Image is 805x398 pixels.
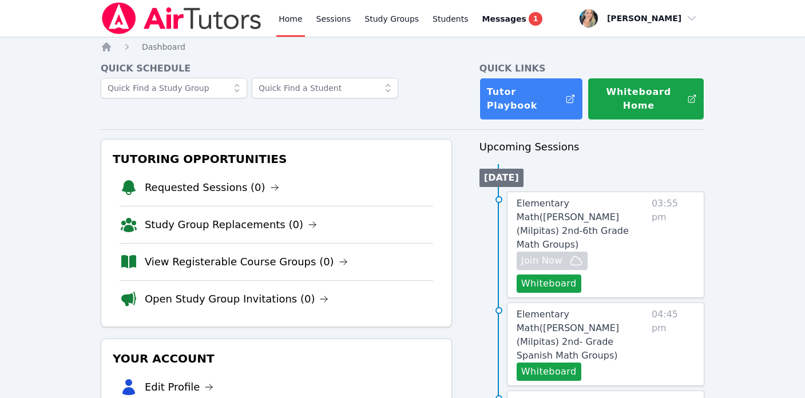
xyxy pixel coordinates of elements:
[517,252,588,270] button: Join Now
[142,42,185,51] span: Dashboard
[482,13,526,25] span: Messages
[110,149,442,169] h3: Tutoring Opportunities
[479,139,704,155] h3: Upcoming Sessions
[479,62,704,75] h4: Quick Links
[145,291,329,307] a: Open Study Group Invitations (0)
[101,62,452,75] h4: Quick Schedule
[652,197,695,293] span: 03:55 pm
[652,308,695,381] span: 04:45 pm
[101,41,704,53] nav: Breadcrumb
[517,308,647,363] a: Elementary Math([PERSON_NAME] (Milpitas) 2nd- Grade Spanish Math Groups)
[517,197,647,252] a: Elementary Math([PERSON_NAME] (Milpitas) 2nd-6th Grade Math Groups)
[588,78,704,120] button: Whiteboard Home
[521,254,562,268] span: Join Now
[529,12,542,26] span: 1
[479,78,583,120] a: Tutor Playbook
[517,198,629,250] span: Elementary Math ( [PERSON_NAME] (Milpitas) 2nd-6th Grade Math Groups )
[517,274,581,293] button: Whiteboard
[517,363,581,381] button: Whiteboard
[517,309,619,361] span: Elementary Math ( [PERSON_NAME] (Milpitas) 2nd- Grade Spanish Math Groups )
[101,2,263,34] img: Air Tutors
[142,41,185,53] a: Dashboard
[479,169,524,187] li: [DATE]
[252,78,398,98] input: Quick Find a Student
[101,78,247,98] input: Quick Find a Study Group
[145,379,214,395] a: Edit Profile
[145,180,279,196] a: Requested Sessions (0)
[145,217,317,233] a: Study Group Replacements (0)
[145,254,348,270] a: View Registerable Course Groups (0)
[110,348,442,369] h3: Your Account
